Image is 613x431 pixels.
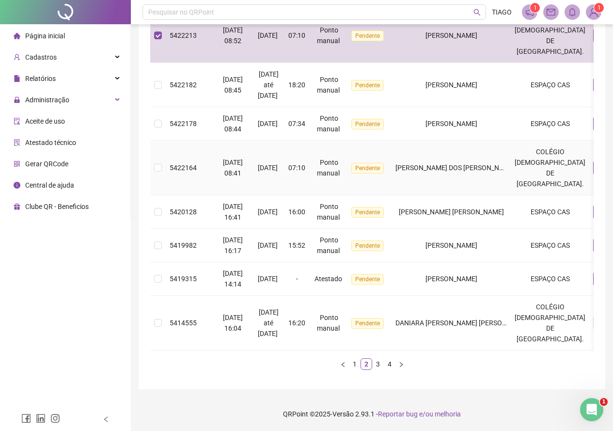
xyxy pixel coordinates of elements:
[170,32,197,39] span: 5422213
[14,118,20,125] span: audit
[586,5,601,19] img: 73022
[534,4,537,11] span: 1
[317,26,340,45] span: Ponto manual
[14,32,20,39] span: home
[580,398,603,421] iframe: Intercom live chat
[361,358,372,370] li: 2
[425,241,477,249] span: [PERSON_NAME]
[317,203,340,221] span: Ponto manual
[296,275,298,283] span: -
[568,8,577,16] span: bell
[258,275,278,283] span: [DATE]
[351,207,384,218] span: Pendente
[25,117,65,125] span: Aceite de uso
[511,63,589,107] td: ESPAÇO CAS
[223,159,243,177] span: [DATE] 08:41
[384,358,395,370] li: 4
[337,358,349,370] li: Página anterior
[288,241,305,249] span: 15:52
[21,414,31,423] span: facebook
[36,414,46,423] span: linkedin
[349,359,360,369] a: 1
[170,275,197,283] span: 5419315
[14,54,20,61] span: user-add
[317,236,340,255] span: Ponto manual
[288,120,305,128] span: 07:34
[25,32,65,40] span: Página inicial
[547,8,555,16] span: mail
[361,359,372,369] a: 2
[398,362,404,367] span: right
[492,7,512,17] span: TIAGO
[511,262,589,296] td: ESPAÇO CAS
[511,8,589,63] td: COLÉGIO [DEMOGRAPHIC_DATA] DE [GEOGRAPHIC_DATA].
[14,75,20,82] span: file
[332,410,354,418] span: Versão
[170,241,197,249] span: 5419982
[14,96,20,103] span: lock
[351,31,384,41] span: Pendente
[600,398,608,406] span: 1
[351,119,384,129] span: Pendente
[25,96,69,104] span: Administração
[103,416,110,423] span: left
[223,26,243,45] span: [DATE] 08:52
[395,319,568,327] span: DANIARA [PERSON_NAME] [PERSON_NAME] DOS ANJOS
[425,275,477,283] span: [PERSON_NAME]
[351,240,384,251] span: Pendente
[594,3,604,13] sup: Atualize o seu contato no menu Meus Dados
[170,81,197,89] span: 5422182
[223,314,243,332] span: [DATE] 16:04
[511,229,589,262] td: ESPAÇO CAS
[530,3,540,13] sup: 1
[395,358,407,370] li: Próxima página
[288,208,305,216] span: 16:00
[14,182,20,189] span: info-circle
[50,414,60,423] span: instagram
[373,359,383,369] a: 3
[258,164,278,172] span: [DATE]
[511,296,589,351] td: COLÉGIO [DEMOGRAPHIC_DATA] DE [GEOGRAPHIC_DATA].
[258,308,279,337] span: [DATE] até [DATE]
[14,139,20,146] span: solution
[317,159,340,177] span: Ponto manual
[351,318,384,329] span: Pendente
[25,75,56,82] span: Relatórios
[223,203,243,221] span: [DATE] 16:41
[399,208,504,216] span: [PERSON_NAME] [PERSON_NAME]
[425,120,477,128] span: [PERSON_NAME]
[170,164,197,172] span: 5422164
[349,358,361,370] li: 1
[25,139,76,146] span: Atestado técnico
[317,76,340,94] span: Ponto manual
[258,120,278,128] span: [DATE]
[170,208,197,216] span: 5420128
[258,241,278,249] span: [DATE]
[384,359,395,369] a: 4
[317,314,340,332] span: Ponto manual
[511,141,589,195] td: COLÉGIO [DEMOGRAPHIC_DATA] DE [GEOGRAPHIC_DATA].
[351,274,384,285] span: Pendente
[258,70,279,99] span: [DATE] até [DATE]
[223,236,243,255] span: [DATE] 16:17
[340,362,346,367] span: left
[25,203,89,210] span: Clube QR - Beneficios
[25,181,74,189] span: Central de ajuda
[425,81,477,89] span: [PERSON_NAME]
[511,107,589,141] td: ESPAÇO CAS
[288,81,305,89] span: 18:20
[525,8,534,16] span: notification
[25,53,57,61] span: Cadastros
[351,80,384,91] span: Pendente
[597,4,601,11] span: 1
[170,319,197,327] span: 5414555
[337,358,349,370] button: left
[223,76,243,94] span: [DATE] 08:45
[223,270,243,288] span: [DATE] 14:14
[288,32,305,39] span: 07:10
[25,160,68,168] span: Gerar QRCode
[473,9,481,16] span: search
[170,120,197,128] span: 5422178
[395,358,407,370] button: right
[288,319,305,327] span: 16:20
